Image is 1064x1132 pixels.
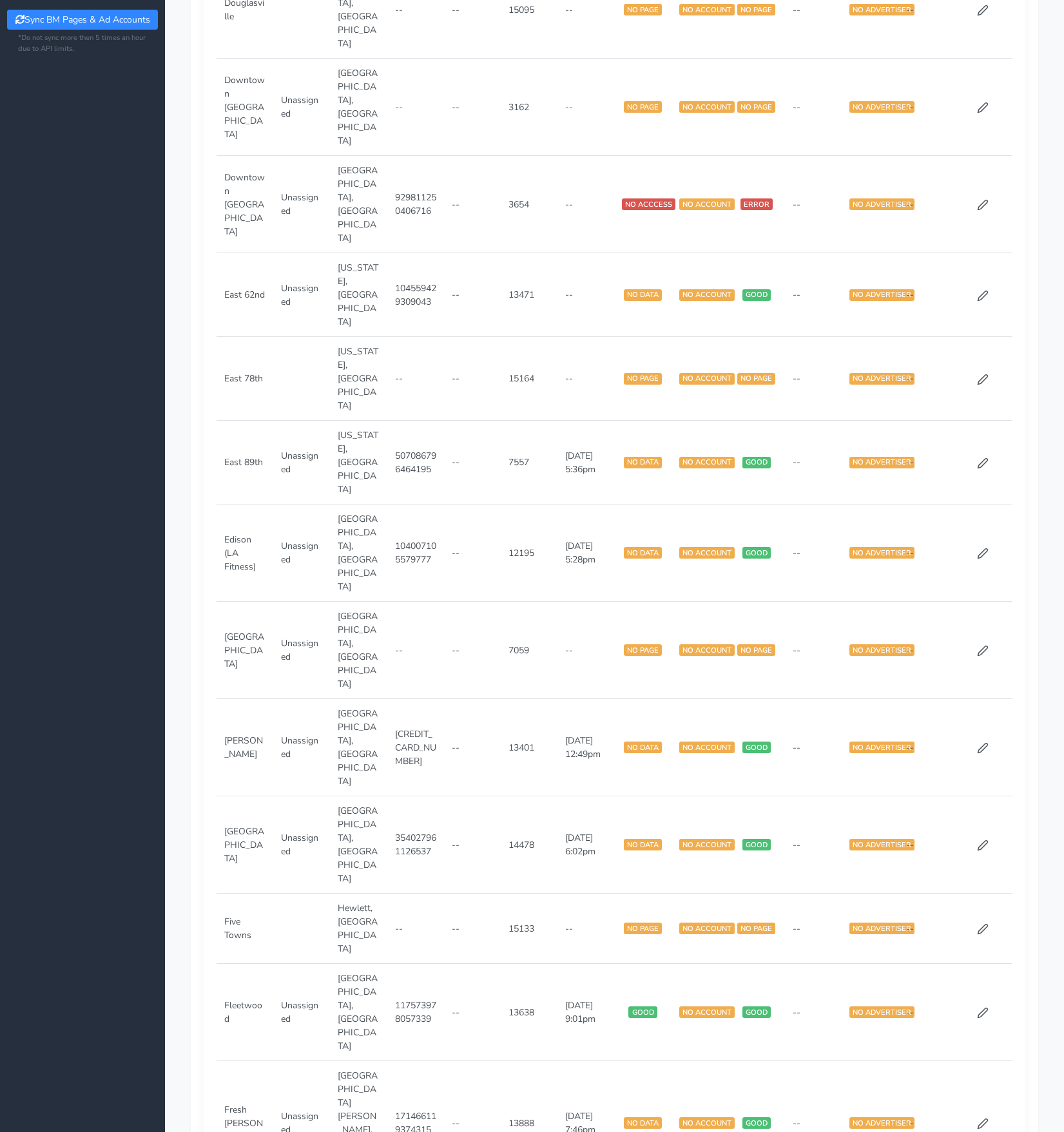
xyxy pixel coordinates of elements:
[444,894,501,964] td: --
[679,457,735,468] span: NO ACCOUNT
[387,421,444,504] td: 507086796464195
[387,964,444,1061] td: 117573978057339
[217,59,273,156] td: Downtown [GEOGRAPHIC_DATA]
[849,644,914,656] span: NO ADVERTISER
[557,796,614,894] td: [DATE] 6:02pm
[785,964,842,1061] td: --
[557,964,614,1061] td: [DATE] 9:01pm
[273,59,330,156] td: Unassigned
[444,253,501,337] td: --
[849,198,914,210] span: NO ADVERTISER
[217,337,273,421] td: East 78th
[501,337,557,421] td: 15164
[898,421,955,504] td: --
[679,373,735,385] span: NO ACCOUNT
[330,602,387,699] td: [GEOGRAPHIC_DATA],[GEOGRAPHIC_DATA]
[330,796,387,894] td: [GEOGRAPHIC_DATA],[GEOGRAPHIC_DATA]
[898,337,955,421] td: --
[624,923,662,934] span: NO PAGE
[387,699,444,796] td: [CREDIT_CARD_NUMBER]
[742,1117,771,1129] span: GOOD
[679,1117,735,1129] span: NO ACCOUNT
[273,421,330,504] td: Unassigned
[444,156,501,253] td: --
[785,699,842,796] td: --
[273,796,330,894] td: Unassigned
[217,894,273,964] td: Five Towns
[849,1117,914,1129] span: NO ADVERTISER
[330,59,387,156] td: [GEOGRAPHIC_DATA],[GEOGRAPHIC_DATA]
[557,421,614,504] td: [DATE] 5:36pm
[557,156,614,253] td: --
[217,964,273,1061] td: Fleetwood
[444,964,501,1061] td: --
[501,59,557,156] td: 3162
[444,421,501,504] td: --
[622,198,675,210] span: NO ACCCESS
[217,602,273,699] td: [GEOGRAPHIC_DATA]
[273,156,330,253] td: Unassigned
[217,421,273,504] td: East 89th
[679,1006,735,1018] span: NO ACCOUNT
[785,337,842,421] td: --
[557,504,614,602] td: [DATE] 5:28pm
[742,289,771,301] span: GOOD
[849,839,914,850] span: NO ADVERTISER
[330,253,387,337] td: [US_STATE],[GEOGRAPHIC_DATA]
[273,964,330,1061] td: Unassigned
[737,923,775,934] span: NO PAGE
[679,547,735,559] span: NO ACCOUNT
[679,839,735,850] span: NO ACCOUNT
[737,644,775,656] span: NO PAGE
[217,504,273,602] td: Edison (LA Fitness)
[330,156,387,253] td: [GEOGRAPHIC_DATA],[GEOGRAPHIC_DATA]
[330,894,387,964] td: Hewlett,[GEOGRAPHIC_DATA]
[624,742,662,753] span: NO DATA
[387,156,444,253] td: 929811250406716
[501,964,557,1061] td: 13638
[898,964,955,1061] td: --
[624,4,662,15] span: NO PAGE
[785,504,842,602] td: --
[501,699,557,796] td: 13401
[624,839,662,850] span: NO DATA
[785,602,842,699] td: --
[444,796,501,894] td: --
[679,742,735,753] span: NO ACCOUNT
[501,602,557,699] td: 7059
[624,457,662,468] span: NO DATA
[742,1006,771,1018] span: GOOD
[387,796,444,894] td: 354027961126537
[679,923,735,934] span: NO ACCOUNT
[624,644,662,656] span: NO PAGE
[624,1117,662,1129] span: NO DATA
[737,373,775,385] span: NO PAGE
[624,547,662,559] span: NO DATA
[785,253,842,337] td: --
[737,101,775,113] span: NO PAGE
[273,504,330,602] td: Unassigned
[740,198,773,210] span: ERROR
[387,504,444,602] td: 104007105579777
[898,699,955,796] td: --
[849,4,914,15] span: NO ADVERTISER
[501,796,557,894] td: 14478
[557,894,614,964] td: --
[679,644,735,656] span: NO ACCOUNT
[624,101,662,113] span: NO PAGE
[898,504,955,602] td: --
[217,253,273,337] td: East 62nd
[849,101,914,113] span: NO ADVERTISER
[217,699,273,796] td: [PERSON_NAME]
[785,421,842,504] td: --
[898,156,955,253] td: --
[849,373,914,385] span: NO ADVERTISER
[849,742,914,753] span: NO ADVERTISER
[785,796,842,894] td: --
[387,59,444,156] td: --
[330,421,387,504] td: [US_STATE],[GEOGRAPHIC_DATA]
[273,253,330,337] td: Unassigned
[330,504,387,602] td: [GEOGRAPHIC_DATA],[GEOGRAPHIC_DATA]
[444,337,501,421] td: --
[387,337,444,421] td: --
